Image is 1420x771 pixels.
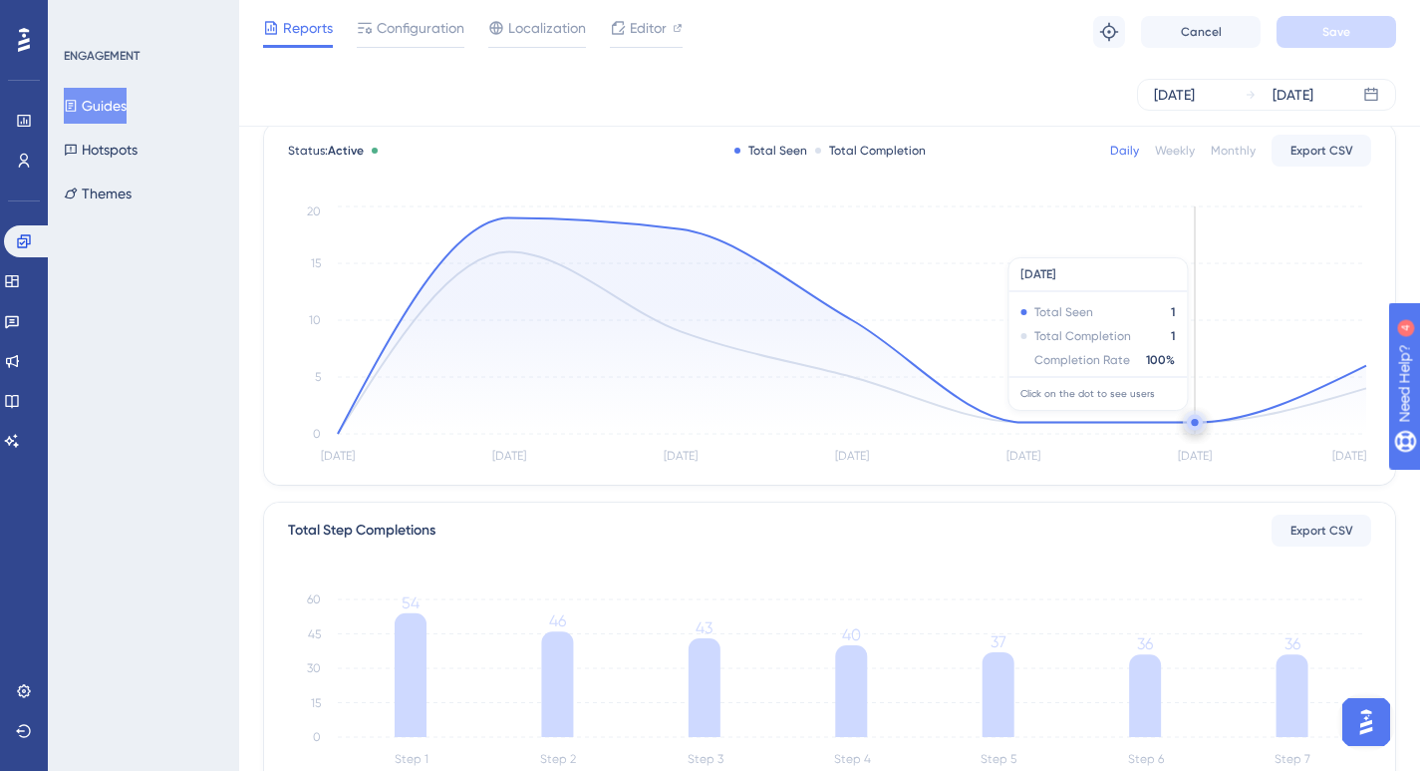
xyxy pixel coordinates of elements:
tspan: Step 2 [540,752,576,766]
span: Save [1322,24,1350,40]
button: Themes [64,176,132,211]
tspan: 37 [991,632,1006,651]
tspan: Step 5 [981,752,1016,766]
tspan: [DATE] [1178,449,1212,463]
span: Export CSV [1290,143,1353,159]
button: Export CSV [1272,135,1371,167]
tspan: Step 6 [1128,752,1164,766]
tspan: 36 [1284,634,1300,653]
span: Status: [288,143,364,159]
button: Save [1277,16,1396,48]
span: Export CSV [1290,523,1353,539]
div: 4 [139,10,144,26]
tspan: 46 [549,611,566,630]
tspan: [DATE] [492,449,526,463]
div: Monthly [1211,143,1256,159]
div: Daily [1110,143,1139,159]
div: [DATE] [1273,83,1313,107]
button: Hotspots [64,132,138,168]
tspan: Step 7 [1275,752,1310,766]
div: [DATE] [1154,83,1195,107]
tspan: 15 [311,696,321,710]
tspan: 45 [308,627,321,641]
iframe: UserGuiding AI Assistant Launcher [1336,692,1396,752]
button: Guides [64,88,127,124]
div: ENGAGEMENT [64,48,140,64]
tspan: 5 [315,370,321,384]
tspan: Step 4 [834,752,871,766]
div: Weekly [1155,143,1195,159]
span: Configuration [377,16,464,40]
tspan: [DATE] [1332,449,1366,463]
span: Cancel [1181,24,1222,40]
tspan: 10 [309,313,321,327]
tspan: [DATE] [321,449,355,463]
div: Total Completion [815,143,926,159]
button: Export CSV [1272,515,1371,547]
tspan: Step 3 [688,752,723,766]
div: Total Seen [734,143,807,159]
tspan: 30 [307,661,321,675]
tspan: 0 [313,730,321,744]
span: Editor [630,16,667,40]
tspan: Step 1 [395,752,428,766]
span: Need Help? [47,5,125,29]
div: Total Step Completions [288,519,435,543]
button: Cancel [1141,16,1261,48]
span: Localization [508,16,586,40]
tspan: 60 [307,592,321,606]
tspan: 36 [1137,634,1153,653]
tspan: 20 [307,204,321,218]
tspan: [DATE] [1006,449,1040,463]
span: Active [328,144,364,158]
tspan: 43 [696,618,712,637]
tspan: 0 [313,427,321,441]
span: Reports [283,16,333,40]
tspan: [DATE] [835,449,869,463]
tspan: 40 [842,625,861,644]
tspan: 15 [311,256,321,270]
tspan: [DATE] [664,449,698,463]
tspan: 54 [402,593,420,612]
